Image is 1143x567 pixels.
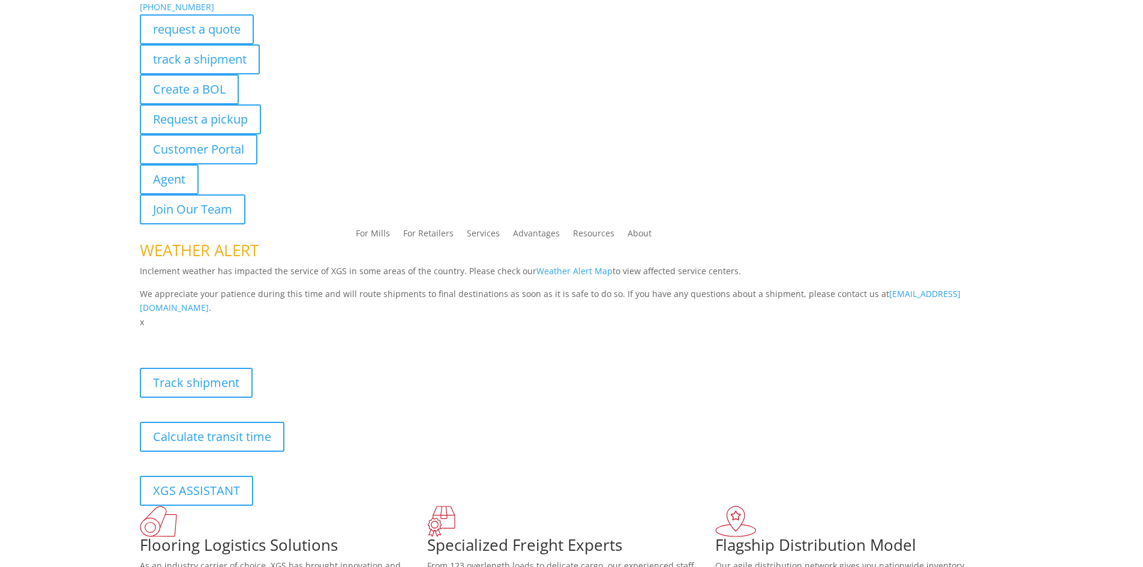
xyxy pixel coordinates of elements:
a: Resources [573,229,614,242]
a: track a shipment [140,44,260,74]
img: xgs-icon-focused-on-flooring-red [427,506,455,537]
h1: Flagship Distribution Model [715,537,1003,559]
a: About [628,229,652,242]
a: Track shipment [140,368,253,398]
img: xgs-icon-total-supply-chain-intelligence-red [140,506,177,537]
a: Agent [140,164,199,194]
a: For Mills [356,229,390,242]
p: x [140,315,1004,329]
h1: Flooring Logistics Solutions [140,537,428,559]
a: Request a pickup [140,104,261,134]
a: For Retailers [403,229,454,242]
b: Visibility, transparency, and control for your entire supply chain. [140,331,407,343]
a: request a quote [140,14,254,44]
a: Create a BOL [140,74,239,104]
p: We appreciate your patience during this time and will route shipments to final destinations as so... [140,287,1004,316]
a: XGS ASSISTANT [140,476,253,506]
img: xgs-icon-flagship-distribution-model-red [715,506,757,537]
a: Weather Alert Map [536,265,613,277]
p: Inclement weather has impacted the service of XGS in some areas of the country. Please check our ... [140,264,1004,287]
a: Customer Portal [140,134,257,164]
span: WEATHER ALERT [140,239,259,261]
h1: Specialized Freight Experts [427,537,715,559]
a: Advantages [513,229,560,242]
a: Services [467,229,500,242]
a: Calculate transit time [140,422,284,452]
a: [PHONE_NUMBER] [140,1,214,13]
a: Join Our Team [140,194,245,224]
